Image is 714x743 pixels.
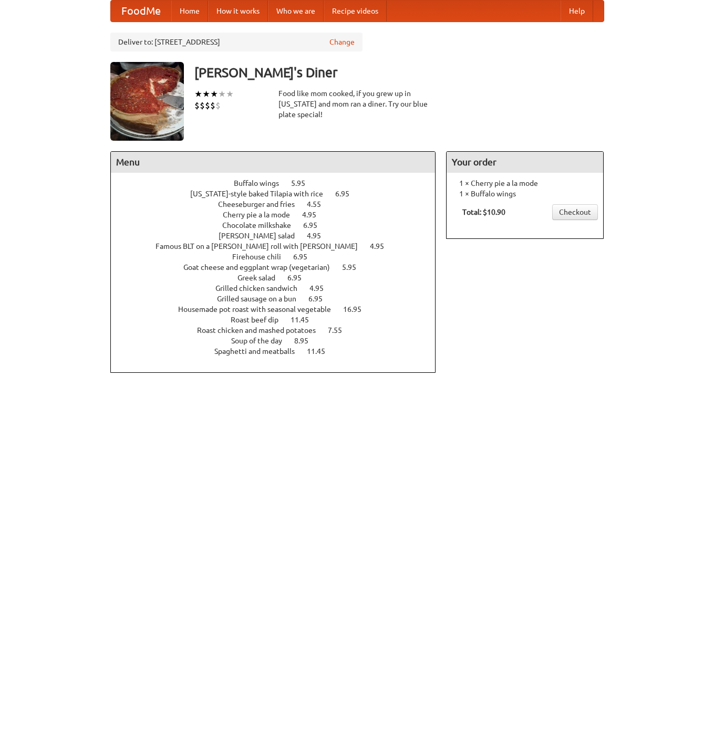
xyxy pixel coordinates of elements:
[552,204,598,220] a: Checkout
[210,100,215,111] li: $
[232,253,292,261] span: Firehouse chili
[231,337,328,345] a: Soup of the day 8.95
[561,1,593,22] a: Help
[293,253,318,261] span: 6.95
[237,274,286,282] span: Greek salad
[307,232,332,240] span: 4.95
[110,33,363,51] div: Deliver to: [STREET_ADDRESS]
[111,1,171,22] a: FoodMe
[202,88,210,100] li: ★
[462,208,505,216] b: Total: $10.90
[215,284,343,292] a: Grilled chicken sandwich 4.95
[232,253,327,261] a: Firehouse chili 6.95
[302,211,327,219] span: 4.95
[219,232,305,240] span: [PERSON_NAME] salad
[156,242,403,250] a: Famous BLT on a [PERSON_NAME] roll with [PERSON_NAME] 4.95
[222,221,337,229] a: Chocolate milkshake 6.95
[223,211,336,219] a: Cherry pie a la mode 4.95
[287,274,312,282] span: 6.95
[329,37,355,47] a: Change
[342,263,367,271] span: 5.95
[278,88,436,120] div: Food like mom cooked, if you grew up in [US_STATE] and mom ran a diner. Try our blue plate special!
[309,284,334,292] span: 4.95
[190,190,334,198] span: [US_STATE]-style baked Tilapia with rice
[328,326,353,334] span: 7.55
[210,88,218,100] li: ★
[226,88,234,100] li: ★
[303,221,328,229] span: 6.95
[291,316,319,324] span: 11.45
[190,190,369,198] a: [US_STATE]-style baked Tilapia with rice 6.95
[447,152,603,173] h4: Your order
[194,88,202,100] li: ★
[217,295,342,303] a: Grilled sausage on a bun 6.95
[308,295,333,303] span: 6.95
[156,242,368,250] span: Famous BLT on a [PERSON_NAME] roll with [PERSON_NAME]
[234,179,289,187] span: Buffalo wings
[183,263,376,271] a: Goat cheese and eggplant wrap (vegetarian) 5.95
[324,1,387,22] a: Recipe videos
[194,100,200,111] li: $
[171,1,208,22] a: Home
[218,200,340,208] a: Cheeseburger and fries 4.55
[194,62,604,83] h3: [PERSON_NAME]'s Diner
[214,347,345,355] a: Spaghetti and meatballs 11.45
[231,316,289,324] span: Roast beef dip
[215,284,308,292] span: Grilled chicken sandwich
[452,189,598,199] li: 1 × Buffalo wings
[218,200,305,208] span: Cheeseburger and fries
[110,62,184,141] img: angular.jpg
[215,100,221,111] li: $
[183,263,340,271] span: Goat cheese and eggplant wrap (vegetarian)
[268,1,324,22] a: Who we are
[217,295,307,303] span: Grilled sausage on a bun
[214,347,305,355] span: Spaghetti and meatballs
[219,232,340,240] a: [PERSON_NAME] salad 4.95
[178,305,381,313] a: Housemade pot roast with seasonal vegetable 16.95
[335,190,360,198] span: 6.95
[231,316,328,324] a: Roast beef dip 11.45
[231,337,293,345] span: Soup of the day
[218,88,226,100] li: ★
[223,211,301,219] span: Cherry pie a la mode
[452,178,598,189] li: 1 × Cherry pie a la mode
[307,200,332,208] span: 4.55
[370,242,395,250] span: 4.95
[197,326,326,334] span: Roast chicken and mashed potatoes
[197,326,361,334] a: Roast chicken and mashed potatoes 7.55
[111,152,436,173] h4: Menu
[343,305,372,313] span: 16.95
[294,337,319,345] span: 8.95
[237,274,321,282] a: Greek salad 6.95
[200,100,205,111] li: $
[208,1,268,22] a: How it works
[222,221,302,229] span: Chocolate milkshake
[291,179,316,187] span: 5.95
[234,179,325,187] a: Buffalo wings 5.95
[178,305,342,313] span: Housemade pot roast with seasonal vegetable
[307,347,336,355] span: 11.45
[205,100,210,111] li: $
